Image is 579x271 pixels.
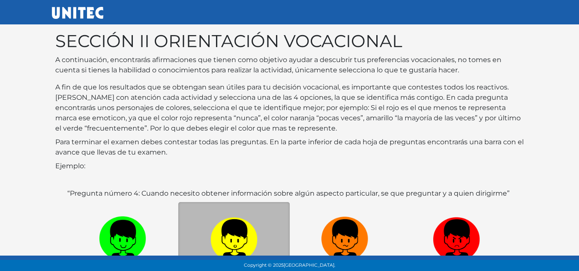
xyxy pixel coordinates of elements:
[55,161,524,171] p: Ejemplo:
[99,213,146,258] img: v1.png
[55,31,524,51] h1: SECCIÓN II ORIENTACIÓN VOCACIONAL
[210,213,258,258] img: a1.png
[55,55,524,75] p: A continuación, encontrarás afirmaciones que tienen como objetivo ayudar a descubrir tus preferen...
[55,82,524,134] p: A fin de que los resultados que se obtengan sean útiles para tu decisión vocacional, es important...
[321,213,369,258] img: n1.png
[52,7,103,19] img: UNITEC
[55,137,524,158] p: Para terminar el examen debes contestar todas las preguntas. En la parte inferior de cada hoja de...
[284,262,335,268] span: [GEOGRAPHIC_DATA].
[433,213,480,258] img: r1.png
[67,188,510,199] label: “Pregunta número 4: Cuando necesito obtener información sobre algún aspecto particular, se que pr...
